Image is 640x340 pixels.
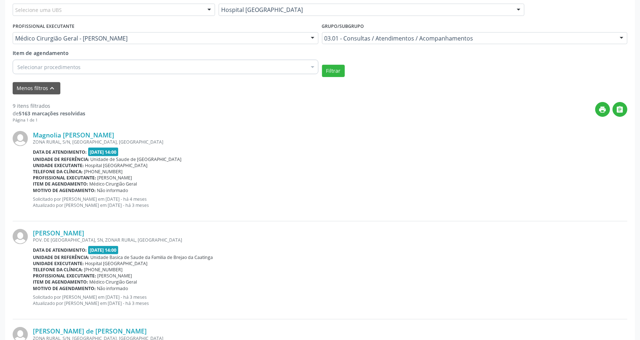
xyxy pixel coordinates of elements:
label: Grupo/Subgrupo [322,21,364,32]
i: print [599,106,607,114]
div: de [13,110,85,117]
i:  [616,106,624,114]
b: Item de agendamento: [33,181,88,187]
b: Unidade de referência: [33,156,89,162]
span: 03.01 - Consultas / Atendimentos / Acompanhamentos [325,35,613,42]
span: Médico Cirurgião Geral [90,279,137,285]
label: PROFISSIONAL EXECUTANTE [13,21,74,32]
a: [PERSON_NAME] de [PERSON_NAME] [33,327,147,335]
span: Hospital [GEOGRAPHIC_DATA] [221,6,510,13]
span: [PERSON_NAME] [98,175,132,181]
span: Selecione uma UBS [15,6,62,14]
p: Solicitado por [PERSON_NAME] em [DATE] - há 4 meses Atualizado por [PERSON_NAME] em [DATE] - há 3... [33,196,627,208]
button: Menos filtroskeyboard_arrow_up [13,82,60,95]
span: Unidade Basica de Saude da Familia de Brejao da Caatinga [91,254,213,260]
span: [PERSON_NAME] [98,273,132,279]
div: Página 1 de 1 [13,117,85,123]
b: Telefone da clínica: [33,169,83,175]
b: Profissional executante: [33,175,96,181]
strong: 5163 marcações resolvidas [19,110,85,117]
span: Médico Cirurgião Geral [90,181,137,187]
span: Médico Cirurgião Geral - [PERSON_NAME] [15,35,304,42]
img: img [13,229,28,244]
span: [PHONE_NUMBER] [84,169,123,175]
b: Unidade executante: [33,162,84,169]
span: [DATE] 14:00 [88,148,119,156]
b: Profissional executante: [33,273,96,279]
div: 9 itens filtrados [13,102,85,110]
div: POV. DE [GEOGRAPHIC_DATA], SN, ZONAR RURAL, [GEOGRAPHIC_DATA] [33,237,627,243]
span: Selecionar procedimentos [17,63,81,71]
span: Hospital [GEOGRAPHIC_DATA] [85,162,148,169]
a: Magnolia [PERSON_NAME] [33,131,114,139]
b: Item de agendamento: [33,279,88,285]
button: Filtrar [322,65,345,77]
span: [PHONE_NUMBER] [84,267,123,273]
b: Motivo de agendamento: [33,187,96,194]
i: keyboard_arrow_up [48,84,56,92]
p: Solicitado por [PERSON_NAME] em [DATE] - há 3 meses Atualizado por [PERSON_NAME] em [DATE] - há 3... [33,294,627,306]
b: Motivo de agendamento: [33,285,96,292]
span: Item de agendamento [13,50,69,56]
span: Unidade de Saude de [GEOGRAPHIC_DATA] [91,156,182,162]
span: [DATE] 14:00 [88,246,119,254]
div: ZONA RURAL, S/N, [GEOGRAPHIC_DATA], [GEOGRAPHIC_DATA] [33,139,627,145]
b: Data de atendimento: [33,247,87,253]
b: Data de atendimento: [33,149,87,155]
b: Telefone da clínica: [33,267,83,273]
button: print [595,102,610,117]
b: Unidade executante: [33,260,84,267]
button:  [613,102,627,117]
span: Hospital [GEOGRAPHIC_DATA] [85,260,148,267]
b: Unidade de referência: [33,254,89,260]
span: Não informado [97,285,128,292]
img: img [13,131,28,146]
span: Não informado [97,187,128,194]
a: [PERSON_NAME] [33,229,84,237]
